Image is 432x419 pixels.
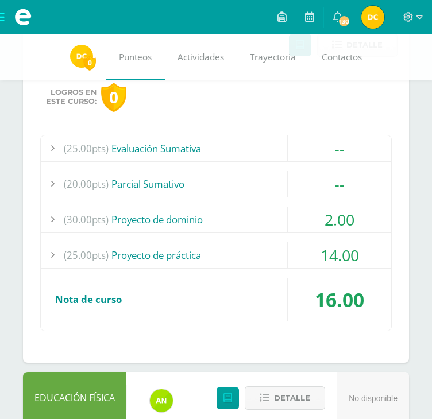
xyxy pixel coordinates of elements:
img: 122d7b7bf6a5205df466ed2966025dea.png [150,389,173,412]
span: Actividades [178,51,224,63]
span: Detalle [274,387,310,409]
div: -- [288,135,391,161]
span: No disponible [349,394,398,403]
div: Proyecto de práctica [41,242,391,268]
div: -- [288,171,391,197]
div: Proyecto de dominio [41,207,391,232]
span: (25.00pts) [64,242,109,268]
span: (30.00pts) [64,207,109,232]
div: Parcial Sumativo [41,171,391,197]
span: Logros en este curso: [46,88,97,106]
span: Trayectoria [250,51,296,63]
img: d14507214fab33f31ba31053b1567c5b.png [70,45,93,68]
a: Actividades [165,34,237,80]
span: Nota de curso [55,293,122,306]
img: d14507214fab33f31ba31053b1567c5b.png [361,6,384,29]
div: 2.00 [288,207,391,232]
button: Detalle [245,386,325,410]
div: 0 [101,83,126,112]
div: 14.00 [288,242,391,268]
a: Trayectoria [237,34,309,80]
a: Contactos [309,34,375,80]
span: 0 [83,56,96,70]
span: Contactos [322,51,362,63]
a: Punteos [106,34,165,80]
span: (20.00pts) [64,171,109,197]
span: 130 [338,15,350,28]
div: Evaluación Sumativa [41,135,391,161]
span: Punteos [119,51,152,63]
span: (25.00pts) [64,135,109,161]
div: 16.00 [288,278,391,321]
